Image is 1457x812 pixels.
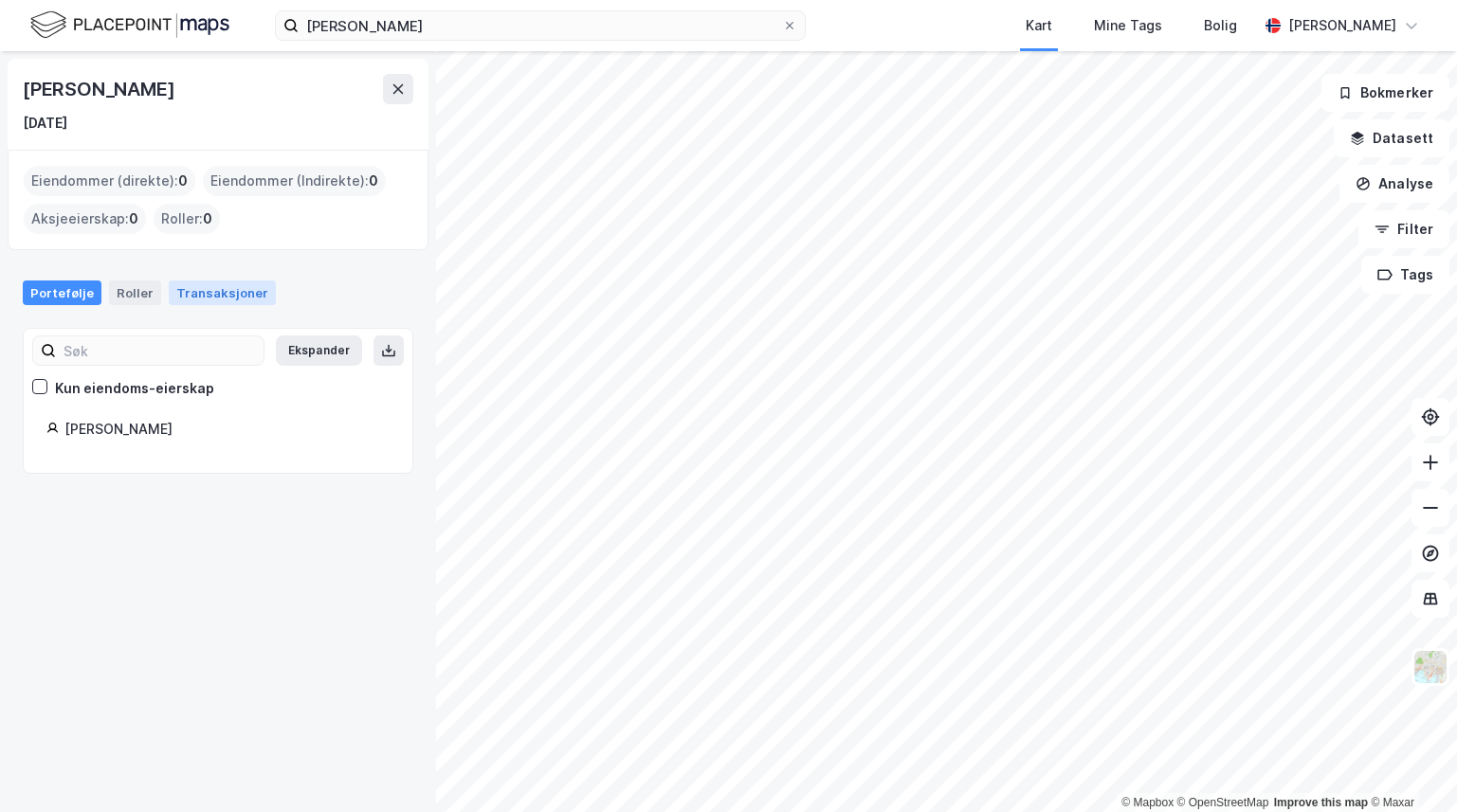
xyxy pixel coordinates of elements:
div: Bolig [1204,14,1237,37]
span: 0 [203,208,212,230]
iframe: Chat Widget [1362,721,1457,812]
button: Bokmerker [1321,74,1449,112]
button: Datasett [1334,119,1449,157]
div: Roller [109,280,161,305]
button: Filter [1358,210,1449,248]
div: [DATE] [23,112,67,135]
input: Søk [56,336,264,365]
span: 0 [369,170,378,192]
a: Improve this map [1274,796,1368,809]
button: Tags [1361,256,1449,294]
div: [PERSON_NAME] [64,418,390,441]
a: Mapbox [1121,796,1174,809]
div: Kart [1026,14,1052,37]
div: Portefølje [23,280,101,305]
span: 0 [129,208,138,230]
div: [PERSON_NAME] [1288,14,1396,37]
input: Søk på adresse, matrikkel, gårdeiere, leietakere eller personer [299,11,782,40]
div: Transaksjoner [169,280,276,305]
a: OpenStreetMap [1177,796,1269,809]
div: Eiendommer (Indirekte) : [203,166,386,196]
div: Roller : [154,204,220,234]
img: Z [1412,649,1448,685]
div: Eiendommer (direkte) : [24,166,195,196]
div: [PERSON_NAME] [23,74,178,104]
img: logo.f888ab2527a4732fd821a326f86c7f29.svg [30,9,229,42]
div: Mine Tags [1094,14,1162,37]
span: 0 [178,170,188,192]
button: Analyse [1339,165,1449,203]
button: Ekspander [276,335,362,366]
div: Kun eiendoms-eierskap [55,377,214,400]
div: Aksjeeierskap : [24,204,146,234]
